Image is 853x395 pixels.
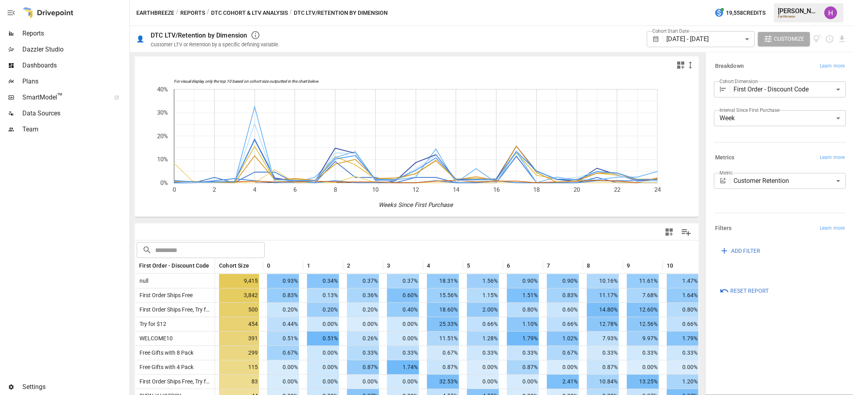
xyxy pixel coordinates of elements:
button: View documentation [813,32,822,46]
span: 1.15% [467,288,499,302]
span: 0.66% [667,317,699,331]
span: 13.25% [627,375,659,389]
span: 11.17% [587,288,619,302]
span: 1 [307,262,310,270]
text: 0% [160,179,168,187]
button: Reset Report [714,284,774,298]
span: 1.02% [547,331,579,345]
span: 0.00% [307,346,339,360]
span: null [136,278,148,284]
text: 10% [157,156,168,163]
span: 14.80% [587,303,619,317]
span: 0.00% [667,360,699,374]
button: Download report [837,34,847,44]
button: Customize [758,32,810,46]
span: Try for $12 [136,321,166,327]
button: Earthbreeze [136,8,174,18]
span: 0.87% [507,360,539,374]
span: 1.47% [667,274,699,288]
button: Reports [180,8,205,18]
span: Reset Report [730,286,769,296]
div: First Order - Discount Code [733,81,846,97]
span: 1.64% [667,288,699,302]
span: ADD FILTER [731,246,760,256]
div: Customer Retention [733,173,846,189]
h6: Metrics [715,153,735,162]
span: 19,558 Credits [726,8,765,18]
span: ™ [57,91,63,101]
span: 0.00% [307,375,339,389]
button: Schedule report [825,34,834,44]
span: WELCOME10 [136,335,173,341]
span: 0.33% [467,346,499,360]
span: 0.00% [347,317,379,331]
button: 19,558Credits [711,6,769,20]
label: Cohort Dimension [719,78,757,85]
span: 25.33% [427,317,459,331]
span: 115 [219,360,259,374]
span: 0.67% [547,346,579,360]
span: 0.37% [347,274,379,288]
span: 0.00% [467,375,499,389]
div: [PERSON_NAME] [778,7,819,15]
div: / [176,8,179,18]
span: 2 [347,262,350,270]
text: 16 [493,186,500,193]
span: 0.33% [347,346,379,360]
span: 10.84% [587,375,619,389]
span: 0.90% [547,274,579,288]
span: 1.79% [667,331,699,345]
span: Customize [774,34,804,44]
span: 1.79% [507,331,539,345]
span: 0.00% [547,360,579,374]
text: 12 [413,186,419,193]
span: 391 [219,331,259,345]
span: 0.67% [267,346,299,360]
span: 0.00% [387,331,419,345]
span: Settings [22,382,128,392]
span: 500 [219,303,259,317]
span: Dazzler Studio [22,45,128,54]
span: 0.00% [267,360,299,374]
div: DTC LTV/Retention by Dimension [151,32,247,39]
span: Team [22,125,128,134]
div: / [207,8,209,18]
span: 0.66% [467,317,499,331]
div: Customer LTV or Retention by a specific defining variable. [151,42,279,48]
span: 11.51% [427,331,459,345]
h6: Filters [715,224,732,233]
span: 0.80% [667,303,699,317]
svg: A chart. [135,73,691,217]
span: 0.80% [507,303,539,317]
div: [DATE] - [DATE] [666,31,754,47]
label: Metric [719,169,733,176]
span: 0.00% [507,375,539,389]
span: 12.56% [627,317,659,331]
span: 0.33% [387,346,419,360]
span: 0.00% [307,360,339,374]
span: 0 [267,262,270,270]
span: 0.00% [307,317,339,331]
span: 0.60% [387,288,419,302]
span: 0.44% [267,317,299,331]
span: 12.60% [627,303,659,317]
button: DTC Cohort & LTV Analysis [211,8,288,18]
span: 0.36% [347,288,379,302]
span: 0.37% [387,274,419,288]
span: 9,415 [219,274,259,288]
span: 0.67% [427,346,459,360]
span: 1.51% [507,288,539,302]
img: Harry Antonio [824,6,837,19]
span: Cohort Size [219,262,249,270]
span: 0.00% [267,375,299,389]
span: SmartModel [22,93,106,102]
span: 83 [219,375,259,389]
span: 0.20% [267,303,299,317]
span: First Order - Discount Code [139,262,209,270]
span: 0.33% [587,346,619,360]
span: 1.56% [467,274,499,288]
span: 0.93% [267,274,299,288]
span: 32.53% [427,375,459,389]
button: Manage Columns [677,223,695,241]
span: 10 [667,262,673,270]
